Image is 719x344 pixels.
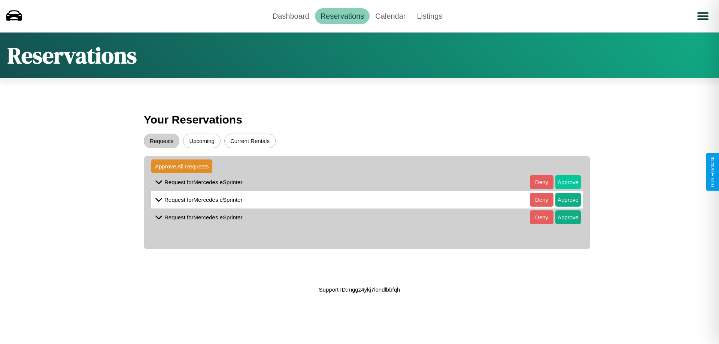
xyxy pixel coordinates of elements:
[411,8,448,24] a: Listings
[164,177,242,187] p: Request for Mercedes eSprinter
[164,195,242,205] p: Request for Mercedes eSprinter
[692,6,713,27] button: Open menu
[164,212,242,222] p: Request for Mercedes eSprinter
[315,8,370,24] a: Reservations
[151,159,212,173] button: Approve All Requests
[555,210,581,224] button: Approve
[144,134,179,148] button: Requests
[224,134,276,148] button: Current Rentals
[710,157,715,187] div: Give Feedback
[319,284,400,295] p: Support ID: mggz4ykj7londlbbfqh
[144,110,575,130] h3: Your Reservations
[183,134,221,148] button: Upcoming
[530,210,553,224] button: Deny
[267,8,315,24] a: Dashboard
[555,175,581,189] button: Approve
[555,193,581,207] button: Approve
[370,8,411,24] a: Calendar
[530,193,553,207] button: Deny
[530,175,553,189] button: Deny
[7,40,137,71] h1: Reservations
